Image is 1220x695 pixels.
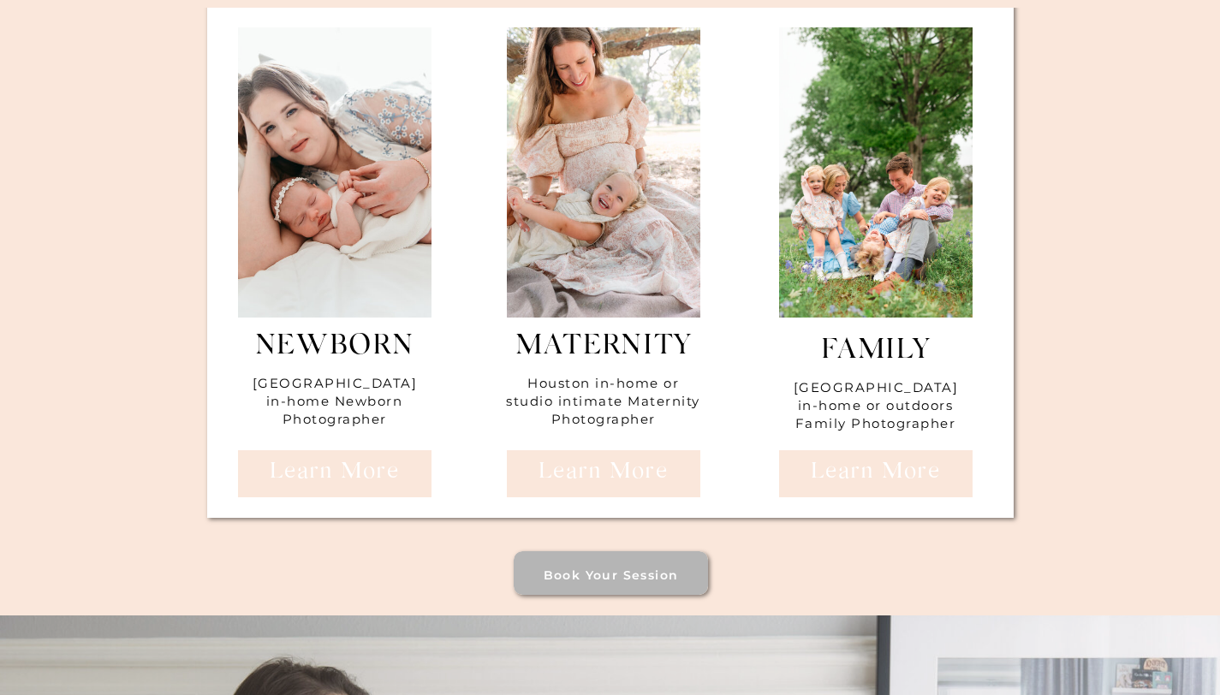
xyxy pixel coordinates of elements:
[779,335,973,378] a: family
[253,374,417,437] a: [GEOGRAPHIC_DATA] in-home Newborn Photographer
[238,330,431,374] a: Newborn
[506,374,701,437] a: Houston in-home or studio intimate Maternity Photographer
[794,378,958,437] a: [GEOGRAPHIC_DATA] in-home or outdoors Family Photographer
[518,567,705,580] a: Book your session
[269,460,401,486] a: learn more
[810,460,942,486] a: learn more
[508,330,700,374] a: maternity
[538,460,670,486] a: learn more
